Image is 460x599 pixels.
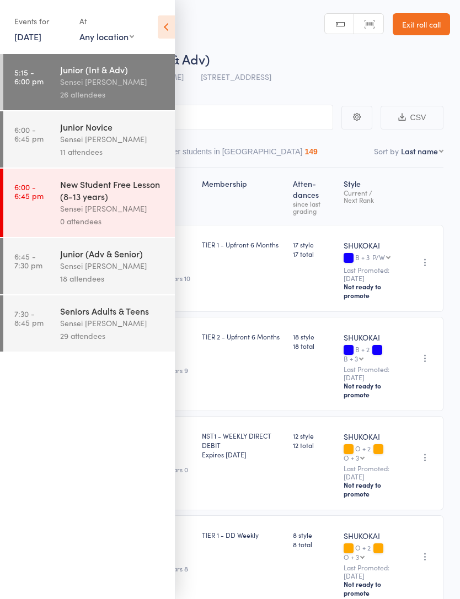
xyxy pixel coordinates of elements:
div: 11 attendees [60,145,165,158]
div: Not ready to promote [344,580,399,597]
div: since last grading [293,200,335,214]
div: P/W [372,253,385,261]
div: New Student Free Lesson (8-13 years) [60,178,165,202]
div: Seniors Adults & Teens [60,305,165,317]
div: Events for [14,12,68,30]
div: TIER 2 - Upfront 6 Months [202,332,284,341]
a: 6:00 -6:45 pmJunior NoviceSensei [PERSON_NAME]11 attendees [3,111,175,168]
small: Last Promoted: [DATE] [344,365,399,381]
span: 17 style [293,240,335,249]
small: Last Promoted: [DATE] [344,266,399,282]
div: 0 attendees [60,215,165,228]
div: Sensei [PERSON_NAME] [60,75,165,88]
span: 18 style [293,332,335,341]
div: 26 attendees [60,88,165,101]
a: [DATE] [14,30,41,42]
time: 7:30 - 8:45 pm [14,309,44,327]
small: Last Promoted: [DATE] [344,564,399,580]
div: Last name [401,145,438,157]
div: B + 3 [344,355,358,362]
div: SHUKOKAI [344,530,399,541]
div: 29 attendees [60,330,165,342]
time: 6:00 - 6:45 pm [14,182,44,200]
span: 8 total [293,539,335,549]
div: O + 2 [344,544,399,560]
div: B + 3 [344,253,399,263]
div: Sensei [PERSON_NAME] [60,260,165,272]
div: TIER 1 - DD Weekly [202,530,284,539]
button: Other students in [GEOGRAPHIC_DATA]149 [161,142,318,167]
span: 8 style [293,530,335,539]
a: Exit roll call [393,13,450,35]
div: Not ready to promote [344,282,399,300]
div: Not ready to promote [344,381,399,399]
span: 12 style [293,431,335,440]
div: Sensei [PERSON_NAME] [60,317,165,330]
div: SHUKOKAI [344,431,399,442]
div: Sensei [PERSON_NAME] [60,202,165,215]
small: Last Promoted: [DATE] [344,465,399,481]
span: 18 total [293,341,335,350]
div: O + 3 [344,553,359,560]
span: 17 total [293,249,335,258]
div: Not ready to promote [344,481,399,498]
div: Junior Novice [60,121,165,133]
div: NST1 - WEEKLY DIRECT DEBIT [202,431,284,459]
div: SHUKOKAI [344,240,399,251]
div: SHUKOKAI [344,332,399,343]
div: 18 attendees [60,272,165,285]
div: Current / Next Rank [344,189,399,203]
div: Any location [79,30,134,42]
div: Junior (Adv & Senior) [60,247,165,260]
div: O + 3 [344,454,359,461]
a: 6:45 -7:30 pmJunior (Adv & Senior)Sensei [PERSON_NAME]18 attendees [3,238,175,294]
a: 6:00 -6:45 pmNew Student Free Lesson (8-13 years)Sensei [PERSON_NAME]0 attendees [3,169,175,237]
div: Membership [197,172,288,220]
time: 5:15 - 6:00 pm [14,68,44,85]
time: 6:45 - 7:30 pm [14,252,42,269]
div: Atten­dances [288,172,339,220]
div: Sensei [PERSON_NAME] [60,133,165,145]
div: 149 [304,147,317,156]
label: Sort by [374,145,399,157]
button: CSV [381,106,443,129]
span: [STREET_ADDRESS] [201,71,271,82]
div: At [79,12,134,30]
span: 12 total [293,440,335,450]
a: 5:15 -6:00 pmJunior (Int & Adv)Sensei [PERSON_NAME]26 attendees [3,54,175,110]
div: O + 2 [344,445,399,461]
div: B + 2 [344,346,399,362]
a: 7:30 -8:45 pmSeniors Adults & TeensSensei [PERSON_NAME]29 attendees [3,295,175,352]
div: Style [339,172,403,220]
div: TIER 1 - Upfront 6 Months [202,240,284,249]
div: Junior (Int & Adv) [60,63,165,75]
div: Expires [DATE] [202,450,284,459]
time: 6:00 - 6:45 pm [14,125,44,143]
